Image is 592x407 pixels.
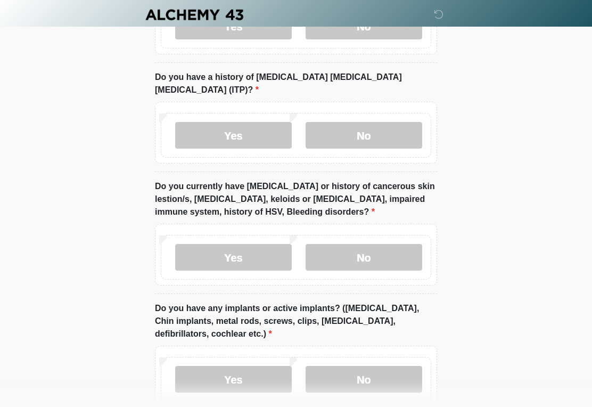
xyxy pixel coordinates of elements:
[144,8,244,21] img: Alchemy 43 Logo
[155,71,437,96] label: Do you have a history of [MEDICAL_DATA] [MEDICAL_DATA] [MEDICAL_DATA] (ITP)?
[175,122,292,149] label: Yes
[306,366,422,393] label: No
[175,366,292,393] label: Yes
[155,302,437,340] label: Do you have any implants or active implants? ([MEDICAL_DATA], Chin implants, metal rods, screws, ...
[306,122,422,149] label: No
[306,244,422,271] label: No
[175,244,292,271] label: Yes
[155,180,437,218] label: Do you currently have [MEDICAL_DATA] or history of cancerous skin lestion/s, [MEDICAL_DATA], kelo...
